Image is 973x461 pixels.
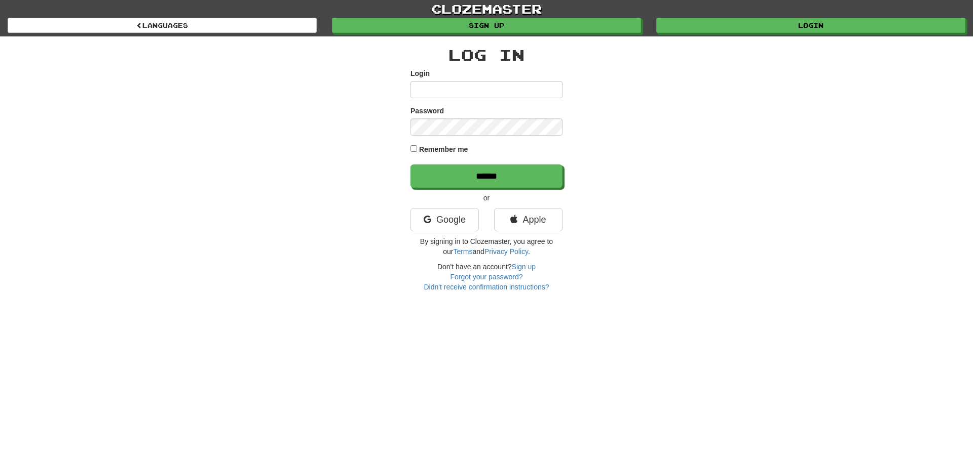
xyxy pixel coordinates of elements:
label: Password [410,106,444,116]
a: Privacy Policy [484,247,528,256]
a: Sign up [332,18,641,33]
p: By signing in to Clozemaster, you agree to our and . [410,236,563,257]
label: Remember me [419,144,468,154]
div: Don't have an account? [410,262,563,292]
a: Sign up [512,263,536,271]
a: Apple [494,208,563,231]
a: Forgot your password? [450,273,522,281]
a: Terms [453,247,472,256]
label: Login [410,68,430,78]
a: Login [656,18,965,33]
a: Didn't receive confirmation instructions? [424,283,549,291]
p: or [410,193,563,203]
a: Languages [8,18,317,33]
a: Google [410,208,479,231]
h2: Log In [410,47,563,63]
